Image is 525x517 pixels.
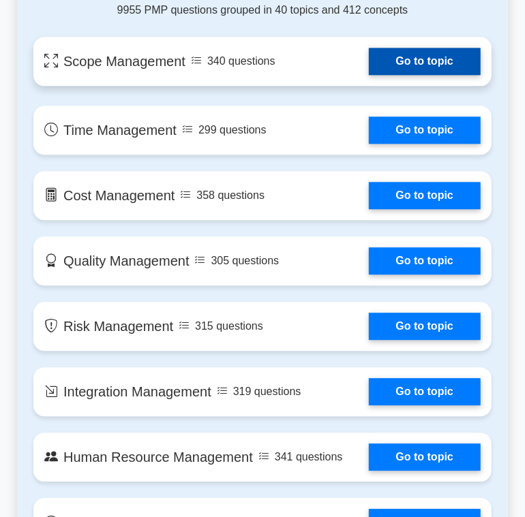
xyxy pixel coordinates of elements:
a: Go to topic [369,116,481,144]
a: Go to topic [369,182,481,209]
a: Go to topic [369,247,481,275]
a: Go to topic [369,48,481,75]
a: Go to topic [369,313,481,340]
a: Go to topic [369,378,481,405]
a: Go to topic [369,443,481,471]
